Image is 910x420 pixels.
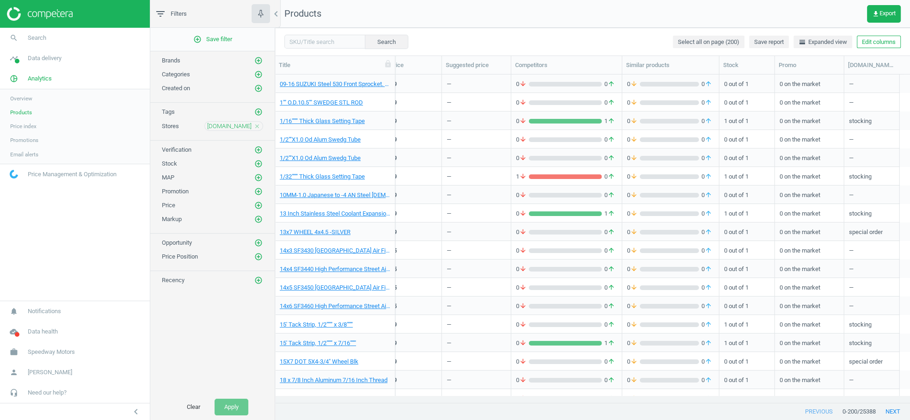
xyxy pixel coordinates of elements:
span: 0 [602,302,617,310]
span: 0 [627,117,640,125]
span: 0 [516,80,529,88]
span: 0 [627,154,640,162]
i: arrow_upward [705,154,712,162]
span: 0 [699,154,714,162]
i: arrow_downward [519,302,527,310]
span: Price Management & Optimization [28,170,117,179]
span: 0 [602,321,617,329]
div: 0 on the market [780,168,839,184]
span: Select all on page (200) [678,38,739,46]
button: add_circle_outline [254,84,263,93]
i: arrow_downward [519,265,527,273]
div: 0 on the market [780,316,839,332]
span: 0 [699,117,714,125]
div: — [447,302,451,314]
i: arrow_upward [608,191,615,199]
div: 0 out of 1 [724,94,770,110]
i: cloud_done [5,323,23,340]
span: Save report [754,38,784,46]
div: — [849,149,895,166]
div: 0 on the market [780,149,839,166]
i: arrow_downward [519,321,527,329]
a: 1/2""X1.0 Od Alum Swedg Tube [280,136,361,144]
div: 54.99 [382,210,397,218]
a: 14x5 SF3450 [GEOGRAPHIC_DATA] Air Filter [280,284,390,292]
i: arrow_downward [630,154,638,162]
span: 0 [699,136,714,144]
div: Suggested price [446,61,507,69]
i: arrow_upward [608,173,615,181]
a: 14x3 SF3430 [GEOGRAPHIC_DATA] Air Filter [280,247,390,255]
span: 0 [602,247,617,255]
span: 0 [627,80,640,88]
i: arrow_downward [630,99,638,107]
span: Stock [162,160,177,167]
span: Analytics [28,74,52,83]
input: SKU/Title search [284,35,365,49]
span: 1 [516,173,529,181]
div: 0 on the market [780,279,839,295]
i: arrow_upward [608,302,615,310]
span: 0 [516,191,529,199]
button: add_circle_outline [254,276,263,285]
div: stocking [849,117,872,129]
i: arrow_downward [630,284,638,292]
span: 0 [627,284,640,292]
a: 13 Inch Stainless Steel Coolant Expansion Overflow Tank [280,210,390,218]
button: Search [365,35,408,49]
i: arrow_upward [705,117,712,125]
div: 0 on the market [780,205,839,221]
div: 0 on the market [780,242,839,258]
div: grid [275,74,910,395]
div: 29.99 [382,80,397,88]
i: arrow_downward [519,154,527,162]
span: 0 [516,99,529,107]
button: add_circle_outline [254,70,263,79]
span: Export [872,10,896,18]
div: 0 out of 1 [724,242,770,258]
i: arrow_downward [630,80,638,88]
span: Need our help? [28,389,67,397]
div: 0 on the market [780,75,839,92]
span: Email alerts [10,151,38,158]
span: 0 [516,210,529,218]
span: 0 [602,284,617,292]
i: arrow_downward [519,228,527,236]
span: 1 [602,210,617,218]
i: headset_mic [5,384,23,401]
span: [DOMAIN_NAME] [207,122,252,130]
div: Similar products [626,61,715,69]
div: — [849,186,895,203]
span: Stores [162,123,179,130]
i: add_circle_outline [254,56,263,65]
i: arrow_downward [519,210,527,218]
button: add_circle_outline [254,145,263,154]
a: 18" Braided S.S. Brake Line - Straight AN3 [280,395,387,403]
button: add_circle_outline [254,238,263,247]
button: Save report [749,36,789,49]
a: 14x4 SF3440 High Performance Street Air Filter [280,265,390,273]
i: arrow_downward [519,191,527,199]
i: add_circle_outline [254,253,263,261]
i: arrow_downward [630,302,638,310]
a: 1"" O.D.10.5"" SWEDGE STL ROD [280,99,363,107]
div: — [447,154,451,166]
span: Promotions [10,136,38,144]
i: add_circle_outline [254,160,263,168]
span: 0 [699,284,714,292]
div: — [447,80,451,92]
i: add_circle_outline [254,187,263,196]
div: 0 on the market [780,223,839,240]
span: [PERSON_NAME] [28,368,72,377]
i: add_circle_outline [254,108,263,116]
span: 0 [602,265,617,273]
i: arrow_downward [630,247,638,255]
span: 0 [602,154,617,162]
i: arrow_upward [705,265,712,273]
i: add_circle_outline [254,173,263,182]
div: My price [381,61,438,69]
div: 1 out of 1 [724,112,770,129]
i: filter_list [155,8,166,19]
span: 0 [516,228,529,236]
